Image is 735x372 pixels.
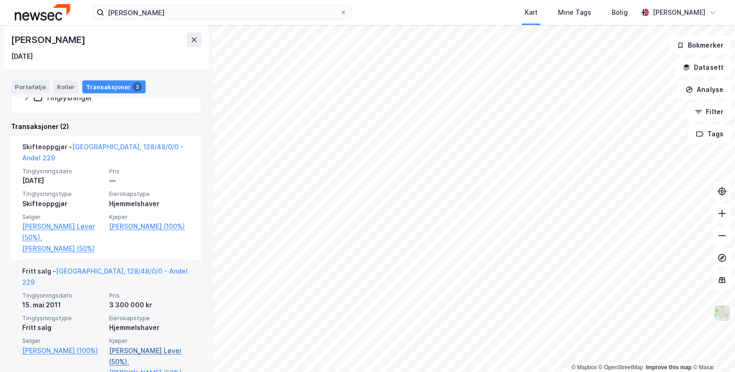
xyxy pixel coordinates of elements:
[558,7,591,18] div: Mine Tags
[109,198,190,209] div: Hjemmelshaver
[109,322,190,333] div: Hjemmelshaver
[11,121,202,132] div: Transaksjoner (2)
[612,7,628,18] div: Bolig
[22,292,104,299] span: Tinglysningsdato
[22,167,104,175] span: Tinglysningsdato
[571,364,597,371] a: Mapbox
[82,80,146,93] div: Transaksjoner
[11,80,49,93] div: Portefølje
[53,80,79,93] div: Roller
[109,190,190,198] span: Eierskapstype
[713,305,731,322] img: Z
[46,93,92,102] div: Tinglysninger
[22,141,190,167] div: Skifteoppgjør -
[109,337,190,345] span: Kjøper
[687,103,731,121] button: Filter
[22,267,188,286] a: [GEOGRAPHIC_DATA], 128/48/0/0 - Andel 229
[22,190,104,198] span: Tinglysningstype
[109,213,190,221] span: Kjøper
[688,125,731,143] button: Tags
[22,213,104,221] span: Selger
[109,221,190,232] a: [PERSON_NAME] (100%)
[525,7,538,18] div: Kart
[22,299,104,311] div: 15. mai 2011
[109,299,190,311] div: 3 300 000 kr
[11,51,33,62] div: [DATE]
[689,328,735,372] iframe: Chat Widget
[653,7,705,18] div: [PERSON_NAME]
[104,6,340,19] input: Søk på adresse, matrikkel, gårdeiere, leietakere eller personer
[678,80,731,99] button: Analyse
[22,221,104,243] a: [PERSON_NAME] Løver (50%),
[675,58,731,77] button: Datasett
[11,32,87,47] div: [PERSON_NAME]
[22,322,104,333] div: Fritt salg
[109,314,190,322] span: Eierskapstype
[109,175,190,186] div: —
[669,36,731,55] button: Bokmerker
[15,4,70,20] img: newsec-logo.f6e21ccffca1b3a03d2d.png
[646,364,692,371] a: Improve this map
[22,175,104,186] div: [DATE]
[599,364,643,371] a: OpenStreetMap
[133,82,142,91] div: 2
[109,167,190,175] span: Pris
[22,345,104,356] a: [PERSON_NAME] (100%)
[22,337,104,345] span: Selger
[22,143,184,162] a: [GEOGRAPHIC_DATA], 128/48/0/0 - Andel 229
[109,345,190,367] a: [PERSON_NAME] Løver (50%),
[22,266,190,292] div: Fritt salg -
[22,198,104,209] div: Skifteoppgjør
[22,314,104,322] span: Tinglysningstype
[689,328,735,372] div: Kontrollprogram for chat
[22,243,104,254] a: [PERSON_NAME] (50%)
[109,292,190,299] span: Pris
